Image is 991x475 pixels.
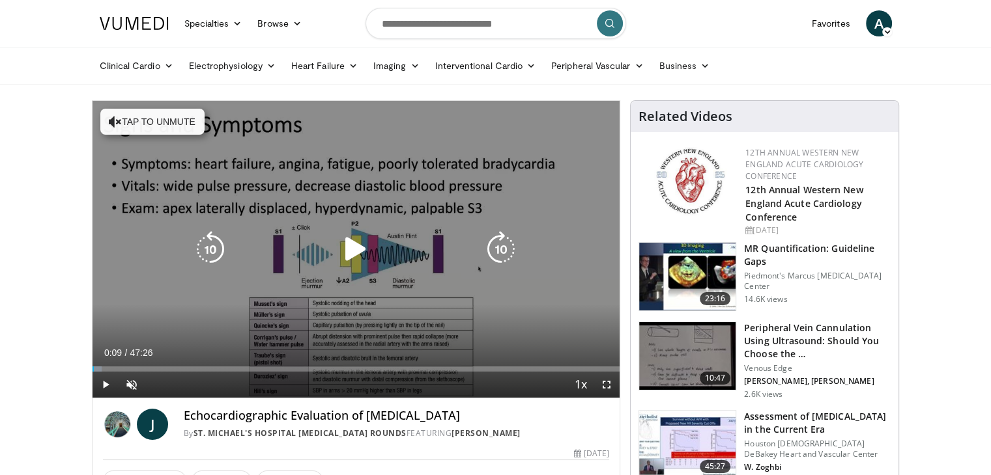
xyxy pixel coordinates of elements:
[104,347,122,358] span: 0:09
[744,376,891,387] p: [PERSON_NAME], [PERSON_NAME]
[181,53,283,79] a: Electrophysiology
[92,53,181,79] a: Clinical Cardio
[100,109,205,135] button: Tap to unmute
[744,410,891,436] h3: Assessment of [MEDICAL_DATA] in the Current Era
[543,53,651,79] a: Peripheral Vascular
[639,322,736,390] img: 717d6247-1609-4804-8c06-6006cfe1452d.150x105_q85_crop-smart_upscale.jpg
[639,109,732,124] h4: Related Videos
[125,347,128,358] span: /
[744,439,891,459] p: Houston [DEMOGRAPHIC_DATA] DeBakey Heart and Vascular Center
[639,242,891,311] a: 23:16 MR Quantification: Guideline Gaps Piedmont's Marcus [MEDICAL_DATA] Center 14.6K views
[93,366,620,372] div: Progress Bar
[651,53,717,79] a: Business
[93,372,119,398] button: Play
[745,224,888,236] div: [DATE]
[654,147,726,215] img: 0954f259-7907-4053-a817-32a96463ecc8.png.150x105_q85_autocrop_double_scale_upscale_version-0.2.png
[130,347,152,358] span: 47:26
[744,389,783,400] p: 2.6K views
[194,428,407,439] a: St. Michael's Hospital [MEDICAL_DATA] Rounds
[93,101,620,398] video-js: Video Player
[567,372,594,398] button: Playback Rate
[744,462,891,472] p: W. Zoghbi
[137,409,168,440] a: J
[744,363,891,373] p: Venous Edge
[452,428,521,439] a: [PERSON_NAME]
[594,372,620,398] button: Fullscreen
[745,147,863,182] a: 12th Annual Western New England Acute Cardiology Conference
[639,321,891,400] a: 10:47 Peripheral Vein Cannulation Using Ultrasound: Should You Choose the … Venous Edge [PERSON_N...
[744,294,787,305] p: 14.6K views
[283,53,366,79] a: Heart Failure
[639,243,736,310] img: ca16ecdd-9a4c-43fa-b8a3-6760c2798b47.150x105_q85_crop-smart_upscale.jpg
[184,428,609,439] div: By FEATURING
[744,321,891,360] h3: Peripheral Vein Cannulation Using Ultrasound: Should You Choose the …
[366,8,626,39] input: Search topics, interventions
[804,10,858,36] a: Favorites
[119,372,145,398] button: Unmute
[574,448,609,459] div: [DATE]
[700,372,731,385] span: 10:47
[103,409,132,440] img: St. Michael's Hospital Echocardiogram Rounds
[184,409,609,423] h4: Echocardiographic Evaluation of [MEDICAL_DATA]
[100,17,169,30] img: VuMedi Logo
[745,183,863,223] a: 12th Annual Western New England Acute Cardiology Conference
[700,460,731,473] span: 45:27
[744,271,891,292] p: Piedmont's Marcus [MEDICAL_DATA] Center
[700,292,731,305] span: 23:16
[366,53,427,79] a: Imaging
[177,10,250,36] a: Specialties
[427,53,544,79] a: Interventional Cardio
[866,10,892,36] a: A
[744,242,891,268] h3: MR Quantification: Guideline Gaps
[250,10,309,36] a: Browse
